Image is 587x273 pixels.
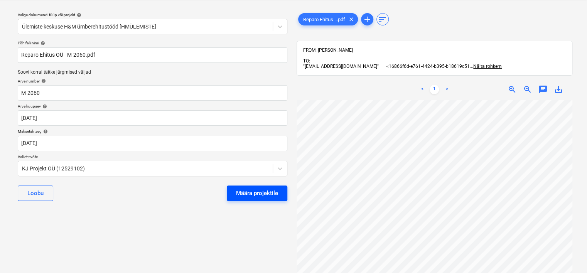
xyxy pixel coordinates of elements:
div: Maksetähtaeg [18,129,287,134]
span: save_alt [554,85,563,94]
button: Määra projektile [227,185,287,201]
a: Page 1 is your current page [430,85,439,94]
input: Arve kuupäeva pole määratud. [18,110,287,126]
span: zoom_out [523,85,532,94]
span: help [40,79,46,83]
span: help [75,13,81,17]
p: Soovi korral täitke järgmised väljad [18,69,287,76]
input: Põhifaili nimi [18,47,287,63]
span: FROM: [PERSON_NAME] [303,47,353,53]
input: Tähtaega pole määratud [18,136,287,151]
button: Loobu [18,185,53,201]
span: zoom_in [508,85,517,94]
span: chat [538,85,548,94]
div: Põhifaili nimi [18,40,287,45]
div: Arve kuupäev [18,104,287,109]
span: add [363,15,372,24]
input: Arve number [18,85,287,101]
p: Vali ettevõte [18,154,287,161]
div: Valige dokumendi tüüp või projekt [18,12,287,17]
span: help [41,104,47,109]
a: Previous page [417,85,427,94]
div: Määra projektile [236,188,278,198]
span: TO: [303,58,310,64]
div: Loobu [27,188,44,198]
span: help [42,129,48,134]
span: clear [347,15,356,24]
span: sort [378,15,387,24]
div: Reparo Ehitus ...pdf [298,13,358,25]
span: Reparo Ehitus ...pdf [299,17,350,22]
a: Next page [442,85,451,94]
span: ... [470,64,502,69]
span: "[EMAIL_ADDRESS][DOMAIN_NAME]" <16866f6d-e761-4424-b395-b18619c51 [303,64,470,69]
span: help [39,41,45,45]
div: Arve number [18,79,287,84]
span: Näita rohkem [473,64,502,69]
